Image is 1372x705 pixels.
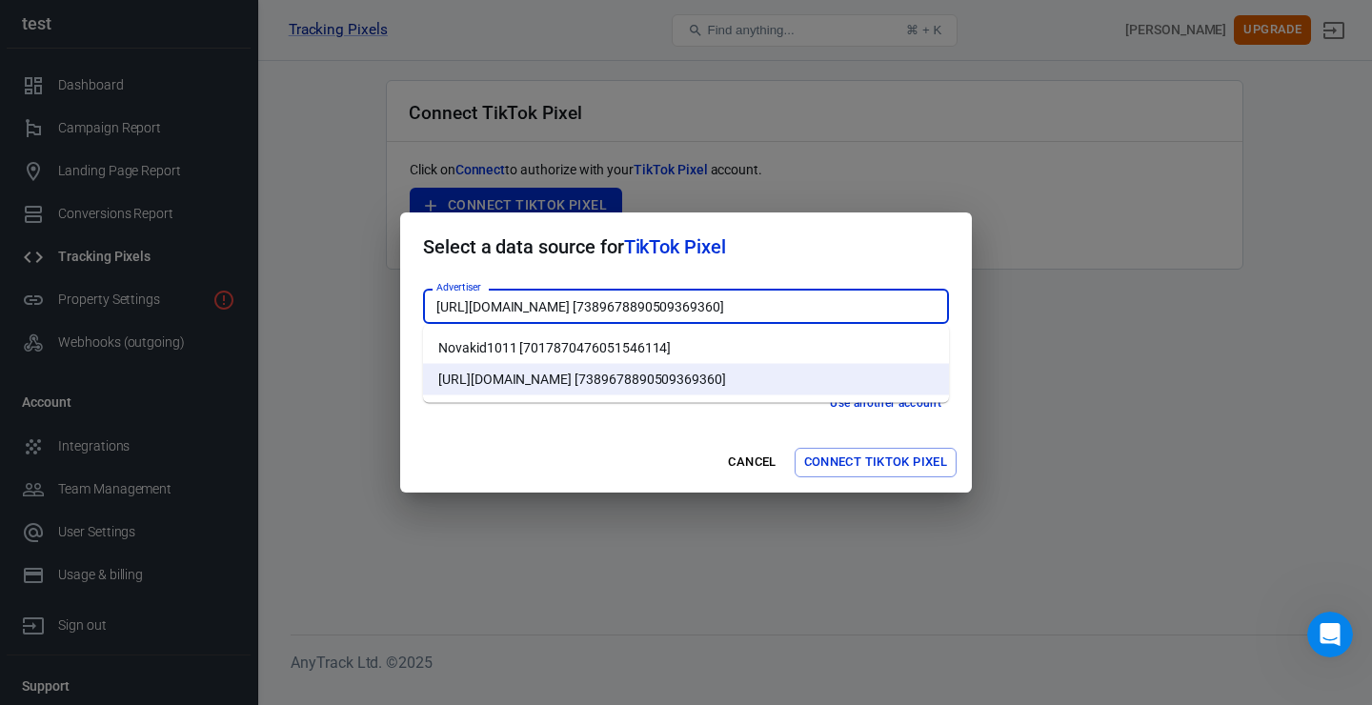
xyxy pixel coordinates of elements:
[795,448,957,477] button: Connect TikTok Pixel
[429,294,940,318] input: Type to search
[400,212,972,281] h2: Select a data source for
[423,364,949,395] li: [URL][DOMAIN_NAME] [7389678890509369360]
[722,448,783,477] button: Cancel
[423,332,949,364] li: Novakid1011 [7017870476051546114]
[822,393,949,413] button: Use another account
[1307,612,1353,657] iframe: Intercom live chat
[436,280,481,294] label: Advertiser
[624,235,726,258] span: TikTok Pixel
